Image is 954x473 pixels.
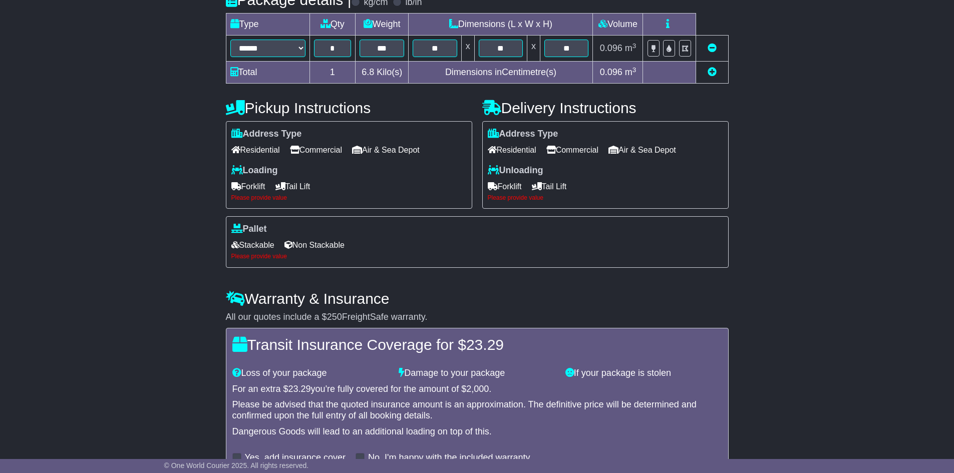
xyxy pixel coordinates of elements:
a: Add new item [708,67,717,77]
label: Pallet [231,224,267,235]
div: Loss of your package [227,368,394,379]
span: 250 [327,312,342,322]
span: Stackable [231,237,274,253]
label: Loading [231,165,278,176]
div: Please provide value [231,194,467,201]
td: Total [226,62,309,84]
td: Qty [309,14,356,36]
span: 0.096 [600,43,622,53]
td: 1 [309,62,356,84]
label: Address Type [488,129,558,140]
span: 6.8 [362,67,374,77]
span: Non Stackable [284,237,345,253]
sup: 3 [632,42,637,50]
span: Commercial [290,142,342,158]
label: Unloading [488,165,543,176]
div: Please provide value [231,253,723,260]
div: Dangerous Goods will lead to an additional loading on top of this. [232,426,722,437]
span: Forklift [231,179,265,194]
span: Air & Sea Depot [608,142,676,158]
h4: Warranty & Insurance [226,290,729,307]
span: Residential [231,142,280,158]
td: Dimensions (L x W x H) [409,14,593,36]
td: Dimensions in Centimetre(s) [409,62,593,84]
span: 23.29 [288,384,311,394]
label: Yes, add insurance cover [245,452,346,463]
sup: 3 [632,66,637,74]
div: Please be advised that the quoted insurance amount is an approximation. The definitive price will... [232,399,722,421]
span: Forklift [488,179,522,194]
td: x [527,36,540,62]
td: Volume [593,14,643,36]
span: Residential [488,142,536,158]
span: Commercial [546,142,598,158]
span: 2,000 [466,384,489,394]
h4: Pickup Instructions [226,100,472,116]
span: m [625,67,637,77]
td: Kilo(s) [356,62,409,84]
td: Weight [356,14,409,36]
div: For an extra $ you're fully covered for the amount of $ . [232,384,722,395]
td: Type [226,14,309,36]
span: 23.29 [466,336,504,353]
h4: Delivery Instructions [482,100,729,116]
span: m [625,43,637,53]
a: Remove this item [708,43,717,53]
span: © One World Courier 2025. All rights reserved. [164,461,309,469]
div: Damage to your package [394,368,560,379]
div: Please provide value [488,194,723,201]
div: If your package is stolen [560,368,727,379]
label: No, I'm happy with the included warranty [368,452,530,463]
div: All our quotes include a $ FreightSafe warranty. [226,312,729,323]
td: x [461,36,474,62]
span: Tail Lift [275,179,310,194]
span: Tail Lift [532,179,567,194]
label: Address Type [231,129,302,140]
span: 0.096 [600,67,622,77]
h4: Transit Insurance Coverage for $ [232,336,722,353]
span: Air & Sea Depot [352,142,420,158]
